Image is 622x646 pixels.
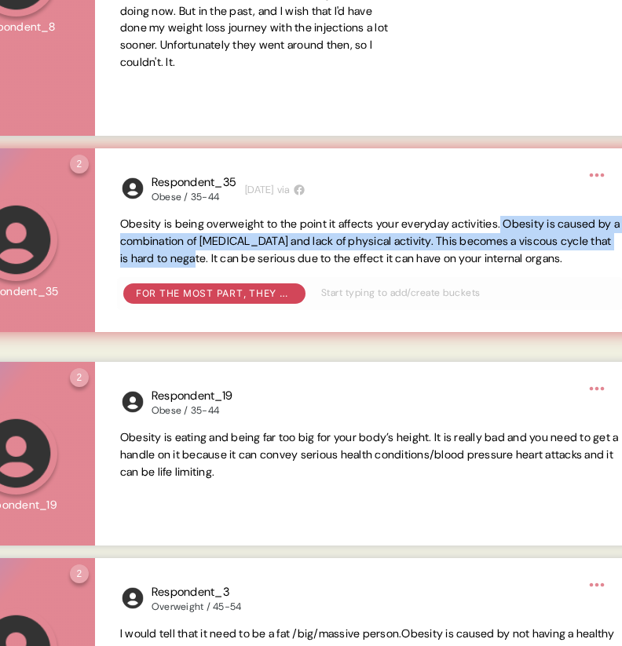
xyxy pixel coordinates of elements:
div: Respondent_19 [152,387,232,405]
img: l1ibTKarBSWXLOhlfT5LxFP+OttMJpPJZDKZTCbz9PgHEggSPYjZSwEAAAAASUVORK5CYII= [120,389,145,414]
div: Obese / 35-44 [152,191,236,203]
span: Obesity is being overweight to the point it affects your everyday activities. Obesity is caused b... [120,217,620,265]
div: Overweight / 45-54 [152,600,242,613]
div: 2 [70,155,89,173]
img: l1ibTKarBSWXLOhlfT5LxFP+OttMJpPJZDKZTCbz9PgHEggSPYjZSwEAAAAASUVORK5CYII= [120,176,145,201]
time: [DATE] [245,182,274,198]
div: For the most part, they explain obesity in simplistic terms emphasizing personal responsibility: ... [136,287,293,301]
div: 2 [70,368,89,387]
div: 2 [70,564,89,583]
div: Respondent_35 [152,173,236,192]
span: via [277,182,291,198]
div: Obese / 35-44 [152,404,232,417]
span: Obesity is eating and being far too big for your body’s height. It is really bad and you need to ... [120,430,619,479]
input: Start typing to add/create buckets [312,284,617,301]
div: Respondent_3 [152,583,242,601]
img: l1ibTKarBSWXLOhlfT5LxFP+OttMJpPJZDKZTCbz9PgHEggSPYjZSwEAAAAASUVORK5CYII= [120,586,145,611]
